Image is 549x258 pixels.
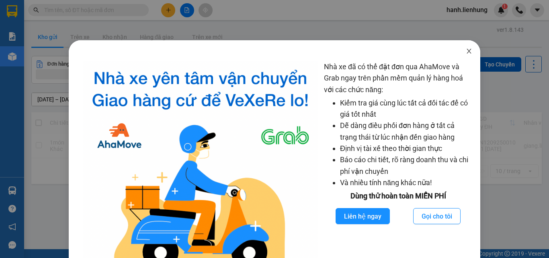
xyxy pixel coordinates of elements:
button: Close [458,40,480,63]
li: Kiểm tra giá cùng lúc tất cả đối tác để có giá tốt nhất [340,97,472,120]
div: Dùng thử hoàn toàn MIỄN PHÍ [324,190,472,202]
span: Liên hệ ngay [344,211,381,221]
li: Báo cáo chi tiết, rõ ràng doanh thu và chi phí vận chuyển [340,154,472,177]
li: Và nhiều tính năng khác nữa! [340,177,472,188]
span: Gọi cho tôi [422,211,452,221]
button: Gọi cho tôi [413,208,461,224]
li: Định vị tài xế theo thời gian thực [340,143,472,154]
span: close [466,48,472,54]
button: Liên hệ ngay [336,208,390,224]
li: Dễ dàng điều phối đơn hàng ở tất cả trạng thái từ lúc nhận đến giao hàng [340,120,472,143]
